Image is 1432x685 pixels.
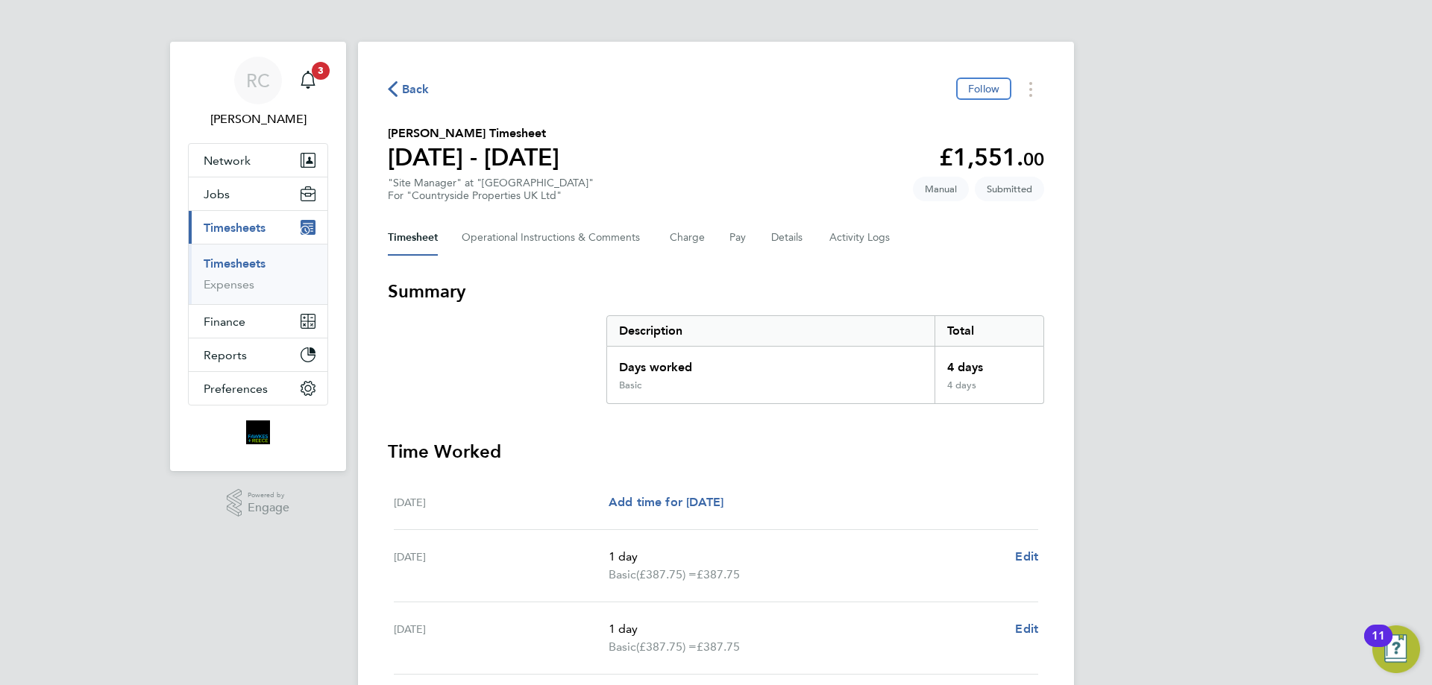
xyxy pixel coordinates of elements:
[388,124,559,142] h2: [PERSON_NAME] Timesheet
[609,548,1003,566] p: 1 day
[246,71,270,90] span: RC
[188,57,328,128] a: RC[PERSON_NAME]
[189,244,327,304] div: Timesheets
[204,277,254,291] a: Expenses
[204,382,268,396] span: Preferences
[829,220,892,256] button: Activity Logs
[636,640,697,654] span: (£387.75) =
[697,640,740,654] span: £387.75
[609,493,723,511] a: Add time for [DATE]
[1015,549,1038,564] span: Edit
[771,220,805,256] button: Details
[609,638,636,656] span: Basic
[204,154,251,168] span: Network
[293,57,323,104] a: 3
[189,338,327,371] button: Reports
[956,78,1011,100] button: Follow
[388,177,594,202] div: "Site Manager" at "[GEOGRAPHIC_DATA]"
[188,420,328,444] a: Go to home page
[312,62,330,80] span: 3
[1015,548,1038,566] a: Edit
[1015,622,1038,636] span: Edit
[1372,636,1385,655] div: 11
[935,316,1043,346] div: Total
[394,620,609,656] div: [DATE]
[246,420,270,444] img: bromak-logo-retina.png
[606,315,1044,404] div: Summary
[189,372,327,405] button: Preferences
[462,220,646,256] button: Operational Instructions & Comments
[189,305,327,338] button: Finance
[697,567,740,581] span: £387.75
[170,42,346,471] nav: Main navigation
[619,379,641,391] div: Basic
[189,177,327,210] button: Jobs
[1023,148,1044,170] span: 00
[388,220,438,256] button: Timesheet
[402,81,430,98] span: Back
[388,142,559,172] h1: [DATE] - [DATE]
[975,177,1044,201] span: This timesheet is Submitted.
[189,211,327,244] button: Timesheets
[913,177,969,201] span: This timesheet was manually created.
[1015,620,1038,638] a: Edit
[388,80,430,98] button: Back
[670,220,706,256] button: Charge
[227,489,290,517] a: Powered byEngage
[394,493,609,511] div: [DATE]
[636,567,697,581] span: (£387.75) =
[935,347,1043,379] div: 4 days
[939,143,1044,171] app-decimal: £1,551.
[1372,625,1420,673] button: Open Resource Center, 11 new notifications
[189,144,327,177] button: Network
[248,502,289,514] span: Engage
[388,189,594,202] div: For "Countryside Properties UK Ltd"
[204,348,247,362] span: Reports
[609,495,723,509] span: Add time for [DATE]
[204,221,266,235] span: Timesheets
[394,548,609,584] div: [DATE]
[1017,78,1044,101] button: Timesheets Menu
[609,566,636,584] span: Basic
[204,187,230,201] span: Jobs
[935,379,1043,403] div: 4 days
[204,256,266,271] a: Timesheets
[607,347,935,379] div: Days worked
[968,82,999,95] span: Follow
[388,280,1044,303] h3: Summary
[188,110,328,128] span: Roselyn Coelho
[729,220,747,256] button: Pay
[609,620,1003,638] p: 1 day
[248,489,289,502] span: Powered by
[388,440,1044,464] h3: Time Worked
[204,315,245,329] span: Finance
[607,316,935,346] div: Description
